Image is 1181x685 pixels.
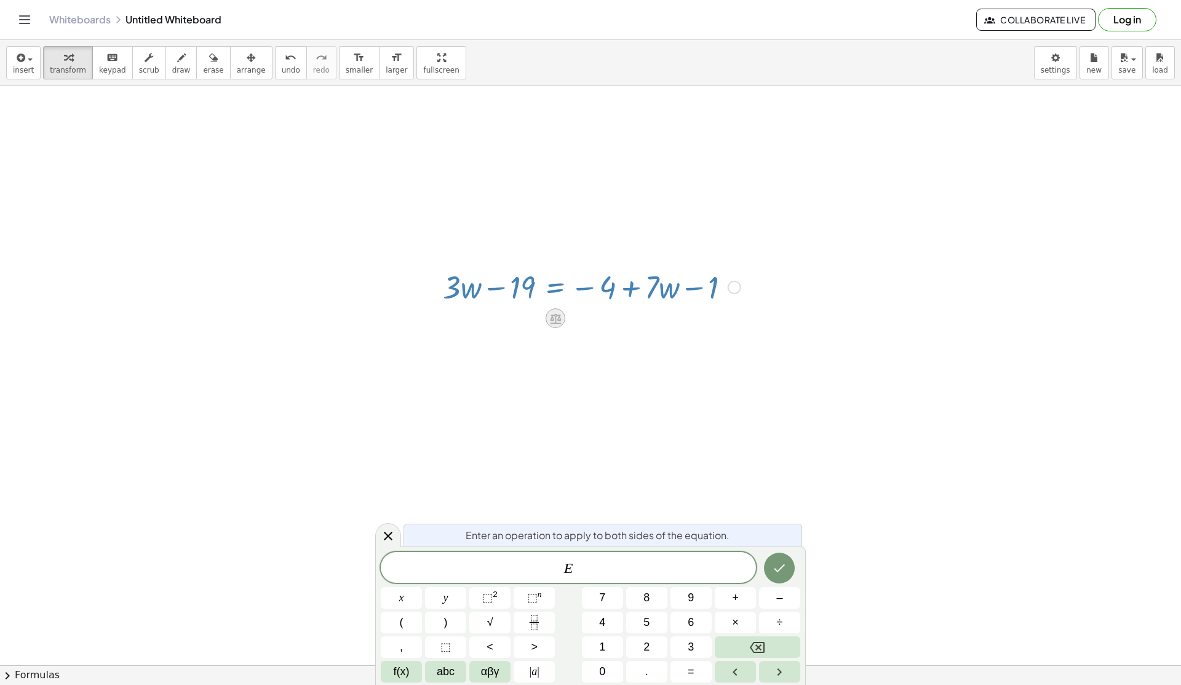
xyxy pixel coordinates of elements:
button: 2 [626,636,667,658]
span: 7 [599,590,605,606]
span: erase [203,66,223,74]
button: keyboardkeypad [92,46,133,79]
button: 6 [670,612,712,633]
button: Minus [759,587,800,609]
span: abc [437,663,455,680]
button: Square root [469,612,511,633]
button: undoundo [275,46,307,79]
button: ( [381,612,422,633]
button: Divide [759,612,800,633]
span: 0 [599,663,605,680]
button: y [425,587,466,609]
span: 1 [599,639,605,655]
button: x [381,587,422,609]
span: × [732,614,739,631]
span: √ [487,614,493,631]
button: Plus [715,587,756,609]
button: format_sizesmaller [339,46,380,79]
button: Collaborate Live [976,9,1096,31]
button: 5 [626,612,667,633]
span: ÷ [777,614,783,631]
button: Squared [469,587,511,609]
span: 4 [599,614,605,631]
button: 8 [626,587,667,609]
i: redo [316,50,327,65]
button: arrange [230,46,272,79]
span: + [732,590,739,606]
button: insert [6,46,41,79]
i: keyboard [106,50,118,65]
button: Left arrow [715,661,756,683]
button: format_sizelarger [379,46,414,79]
button: Equals [670,661,712,683]
span: save [1118,66,1135,74]
span: undo [282,66,300,74]
button: Greater than [514,636,555,658]
i: format_size [391,50,402,65]
span: arrange [237,66,266,74]
span: 6 [688,614,694,631]
sup: 2 [493,590,498,599]
button: transform [43,46,93,79]
span: ⬚ [527,591,538,604]
button: 3 [670,636,712,658]
a: Whiteboards [49,14,111,26]
span: 8 [643,590,650,606]
button: Absolute value [514,661,555,683]
span: Collaborate Live [987,14,1085,25]
button: Greek alphabet [469,661,511,683]
span: > [531,639,538,655]
button: Functions [381,661,422,683]
span: 2 [643,639,650,655]
span: | [530,665,532,678]
span: . [645,663,648,680]
i: format_size [353,50,365,65]
button: Alphabet [425,661,466,683]
button: . [626,661,667,683]
sup: n [538,590,542,599]
span: ) [444,614,448,631]
button: , [381,636,422,658]
button: 9 [670,587,712,609]
span: transform [50,66,86,74]
div: Apply the same math to both sides of the equation [546,308,565,328]
span: keypad [99,66,126,74]
span: ( [400,614,404,631]
button: erase [196,46,230,79]
span: , [400,639,403,655]
button: redoredo [306,46,336,79]
span: scrub [139,66,159,74]
button: draw [165,46,197,79]
button: settings [1034,46,1077,79]
span: draw [172,66,191,74]
button: Log in [1098,8,1156,31]
button: 1 [582,636,623,658]
span: 9 [688,590,694,606]
button: load [1145,46,1175,79]
span: 5 [643,614,650,631]
span: new [1086,66,1102,74]
span: redo [313,66,330,74]
span: Enter an operation to apply to both sides of the equation. [466,528,730,543]
button: 7 [582,587,623,609]
span: ⬚ [482,591,493,604]
button: Superscript [514,587,555,609]
button: 0 [582,661,623,683]
button: Toggle navigation [15,10,34,30]
span: larger [386,66,407,74]
span: ⬚ [440,639,451,655]
span: 3 [688,639,694,655]
button: Done [764,553,795,583]
button: save [1111,46,1143,79]
button: 4 [582,612,623,633]
button: Placeholder [425,636,466,658]
button: Right arrow [759,661,800,683]
var: E [564,560,573,576]
span: y [443,590,448,606]
button: ) [425,612,466,633]
span: load [1152,66,1168,74]
span: smaller [346,66,373,74]
span: f(x) [394,663,410,680]
span: = [688,663,694,680]
button: Times [715,612,756,633]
